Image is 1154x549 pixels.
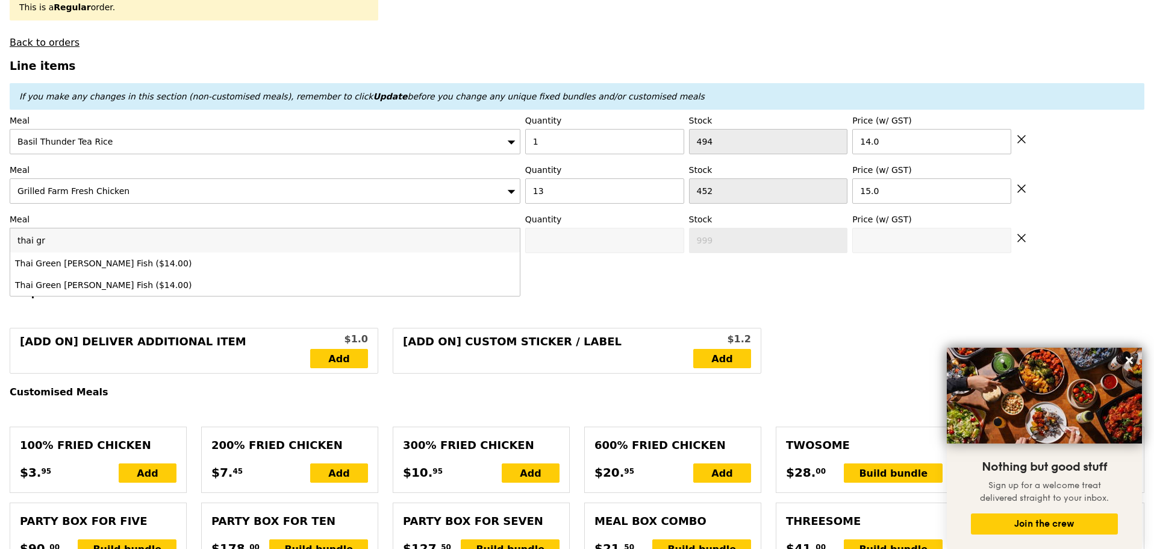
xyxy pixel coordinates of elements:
em: If you make any changes in this section (non-customised meals), remember to click before you chan... [19,92,705,101]
label: Price (w/ GST) [852,115,1011,127]
div: Add [502,463,560,483]
a: Add [693,349,751,368]
a: Add [310,349,368,368]
div: Party Box for Seven [403,513,560,530]
div: 100% Fried Chicken [20,437,176,454]
div: Party Box for Ten [211,513,368,530]
b: Update [373,92,407,101]
span: 95 [624,466,634,476]
img: DSC07876-Edit02-Large.jpeg [947,348,1142,444]
label: Meal [10,213,520,225]
span: Basil Thunder Tea Rice [17,137,113,146]
div: Thai Green [PERSON_NAME] Fish ($14.00) [15,279,390,291]
div: [Add on] Custom Sticker / Label [403,333,693,368]
button: Close [1120,351,1139,370]
span: Nothing but good stuff [982,460,1107,474]
label: Quantity [525,164,684,176]
div: Twosome [786,437,943,454]
span: 00 [816,466,826,476]
span: Sign up for a welcome treat delivered straight to your inbox. [980,480,1109,503]
span: $10. [403,463,432,482]
span: $20. [594,463,624,482]
span: 95 [432,466,443,476]
div: [Add on] Deliver Additional Item [20,333,310,368]
span: $28. [786,463,816,482]
label: Stock [689,115,848,127]
div: Add [693,463,751,483]
h4: Customised Meals [10,386,1144,398]
div: Add [119,463,176,483]
div: Thai Green [PERSON_NAME] Fish ($14.00) [15,257,390,269]
div: Threesome [786,513,943,530]
div: This is a order. [19,1,369,13]
label: Price (w/ GST) [852,213,1011,225]
span: 45 [232,466,243,476]
a: Back to orders [10,37,80,48]
label: Meal [10,115,520,127]
div: Add [310,463,368,483]
div: Build bundle [844,463,943,483]
div: $1.0 [310,332,368,347]
div: 300% Fried Chicken [403,437,560,454]
label: Quantity [525,115,684,127]
span: $3. [20,463,41,482]
b: Regular [54,2,90,12]
div: Party Box for Five [20,513,176,530]
div: 600% Fried Chicken [594,437,751,454]
div: $1.2 [693,332,751,347]
span: $7. [211,463,232,482]
span: 95 [41,466,51,476]
label: Meal [10,164,520,176]
label: Stock [689,213,848,225]
div: 200% Fried Chicken [211,437,368,454]
div: Meal Box Combo [594,513,751,530]
label: Quantity [525,213,684,225]
label: Stock [689,164,848,176]
label: Price (w/ GST) [852,164,1011,176]
h4: Unique Fixed Bundles [10,287,1144,299]
span: Grilled Farm Fresh Chicken [17,186,129,196]
button: Join the crew [971,513,1118,535]
h3: Line items [10,60,1144,72]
